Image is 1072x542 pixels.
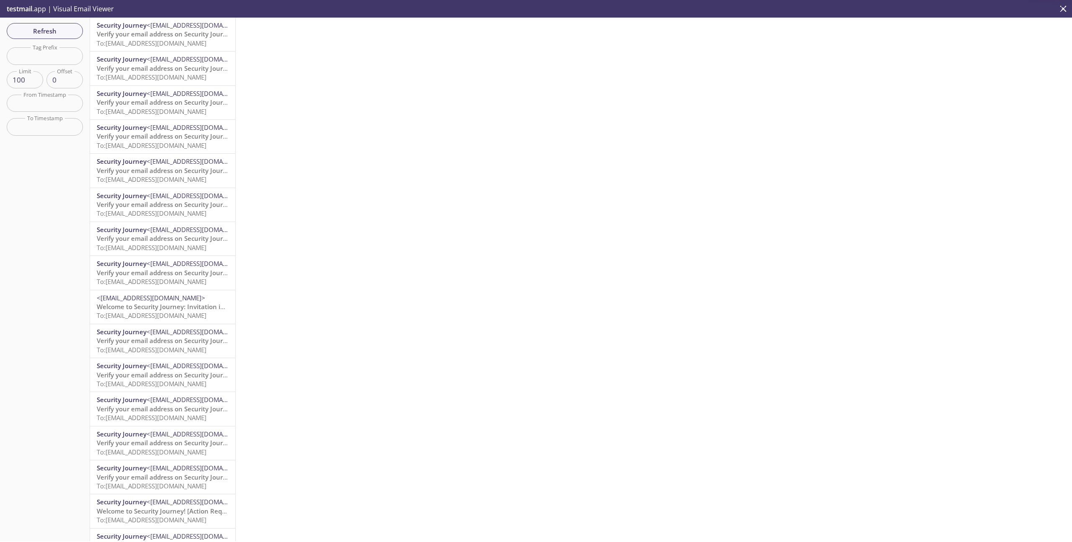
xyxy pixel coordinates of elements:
[147,123,255,132] span: <[EMAIL_ADDRESS][DOMAIN_NAME]>
[97,448,206,456] span: To: [EMAIL_ADDRESS][DOMAIN_NAME]
[97,259,147,268] span: Security Journey
[97,439,234,447] span: Verify your email address on Security Journey
[90,18,235,51] div: Security Journey<[EMAIL_ADDRESS][DOMAIN_NAME]>Verify your email address on Security JourneyTo:[EM...
[90,324,235,358] div: Security Journey<[EMAIL_ADDRESS][DOMAIN_NAME]>Verify your email address on Security JourneyTo:[EM...
[13,26,76,36] span: Refresh
[97,209,206,217] span: To: [EMAIL_ADDRESS][DOMAIN_NAME]
[90,120,235,153] div: Security Journey<[EMAIL_ADDRESS][DOMAIN_NAME]>Verify your email address on Security JourneyTo:[EM...
[97,311,206,320] span: To: [EMAIL_ADDRESS][DOMAIN_NAME]
[147,191,255,200] span: <[EMAIL_ADDRESS][DOMAIN_NAME]>
[147,532,255,540] span: <[EMAIL_ADDRESS][DOMAIN_NAME]>
[90,52,235,85] div: Security Journey<[EMAIL_ADDRESS][DOMAIN_NAME]>Verify your email address on Security JourneyTo:[EM...
[90,154,235,187] div: Security Journey<[EMAIL_ADDRESS][DOMAIN_NAME]>Verify your email address on Security JourneyTo:[EM...
[90,256,235,289] div: Security Journey<[EMAIL_ADDRESS][DOMAIN_NAME]>Verify your email address on Security JourneyTo:[EM...
[97,361,147,370] span: Security Journey
[97,225,147,234] span: Security Journey
[97,98,234,106] span: Verify your email address on Security Journey
[97,200,234,209] span: Verify your email address on Security Journey
[90,86,235,119] div: Security Journey<[EMAIL_ADDRESS][DOMAIN_NAME]>Verify your email address on Security JourneyTo:[EM...
[97,430,147,438] span: Security Journey
[97,30,234,38] span: Verify your email address on Security Journey
[97,89,147,98] span: Security Journey
[97,123,147,132] span: Security Journey
[97,405,234,413] span: Verify your email address on Security Journey
[90,460,235,494] div: Security Journey<[EMAIL_ADDRESS][DOMAIN_NAME]>Verify your email address on Security JourneyTo:[EM...
[97,507,240,515] span: Welcome to Security Journey! [Action Required]
[90,188,235,222] div: Security Journey<[EMAIL_ADDRESS][DOMAIN_NAME]>Verify your email address on Security JourneyTo:[EM...
[97,328,147,336] span: Security Journey
[147,328,255,336] span: <[EMAIL_ADDRESS][DOMAIN_NAME]>
[97,498,147,506] span: Security Journey
[97,395,147,404] span: Security Journey
[90,358,235,392] div: Security Journey<[EMAIL_ADDRESS][DOMAIN_NAME]>Verify your email address on Security JourneyTo:[EM...
[147,498,255,506] span: <[EMAIL_ADDRESS][DOMAIN_NAME]>
[90,222,235,256] div: Security Journey<[EMAIL_ADDRESS][DOMAIN_NAME]>Verify your email address on Security JourneyTo:[EM...
[97,294,205,302] span: <[EMAIL_ADDRESS][DOMAIN_NAME]>
[147,259,255,268] span: <[EMAIL_ADDRESS][DOMAIN_NAME]>
[97,379,206,388] span: To: [EMAIL_ADDRESS][DOMAIN_NAME]
[147,361,255,370] span: <[EMAIL_ADDRESS][DOMAIN_NAME]>
[97,277,206,286] span: To: [EMAIL_ADDRESS][DOMAIN_NAME]
[147,89,255,98] span: <[EMAIL_ADDRESS][DOMAIN_NAME]>
[97,157,147,165] span: Security Journey
[97,302,255,311] span: Welcome to Security Journey: Invitation instructions
[97,107,206,116] span: To: [EMAIL_ADDRESS][DOMAIN_NAME]
[97,39,206,47] span: To: [EMAIL_ADDRESS][DOMAIN_NAME]
[147,225,255,234] span: <[EMAIL_ADDRESS][DOMAIN_NAME]>
[97,141,206,150] span: To: [EMAIL_ADDRESS][DOMAIN_NAME]
[97,516,206,524] span: To: [EMAIL_ADDRESS][DOMAIN_NAME]
[97,243,206,252] span: To: [EMAIL_ADDRESS][DOMAIN_NAME]
[97,234,234,243] span: Verify your email address on Security Journey
[97,73,206,81] span: To: [EMAIL_ADDRESS][DOMAIN_NAME]
[97,473,234,481] span: Verify your email address on Security Journey
[97,336,234,345] span: Verify your email address on Security Journey
[90,290,235,324] div: <[EMAIL_ADDRESS][DOMAIN_NAME]>Welcome to Security Journey: Invitation instructionsTo:[EMAIL_ADDRE...
[90,494,235,528] div: Security Journey<[EMAIL_ADDRESS][DOMAIN_NAME]>Welcome to Security Journey! [Action Required]To:[E...
[97,371,234,379] span: Verify your email address on Security Journey
[97,64,234,72] span: Verify your email address on Security Journey
[7,4,32,13] span: testmail
[147,464,255,472] span: <[EMAIL_ADDRESS][DOMAIN_NAME]>
[97,166,234,175] span: Verify your email address on Security Journey
[147,21,255,29] span: <[EMAIL_ADDRESS][DOMAIN_NAME]>
[97,268,234,277] span: Verify your email address on Security Journey
[147,430,255,438] span: <[EMAIL_ADDRESS][DOMAIN_NAME]>
[97,346,206,354] span: To: [EMAIL_ADDRESS][DOMAIN_NAME]
[97,55,147,63] span: Security Journey
[97,191,147,200] span: Security Journey
[97,21,147,29] span: Security Journey
[97,464,147,472] span: Security Journey
[97,532,147,540] span: Security Journey
[147,395,255,404] span: <[EMAIL_ADDRESS][DOMAIN_NAME]>
[97,482,206,490] span: To: [EMAIL_ADDRESS][DOMAIN_NAME]
[90,392,235,426] div: Security Journey<[EMAIL_ADDRESS][DOMAIN_NAME]>Verify your email address on Security JourneyTo:[EM...
[7,23,83,39] button: Refresh
[90,426,235,460] div: Security Journey<[EMAIL_ADDRESS][DOMAIN_NAME]>Verify your email address on Security JourneyTo:[EM...
[147,157,255,165] span: <[EMAIL_ADDRESS][DOMAIN_NAME]>
[147,55,255,63] span: <[EMAIL_ADDRESS][DOMAIN_NAME]>
[97,413,206,422] span: To: [EMAIL_ADDRESS][DOMAIN_NAME]
[97,132,234,140] span: Verify your email address on Security Journey
[97,175,206,183] span: To: [EMAIL_ADDRESS][DOMAIN_NAME]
